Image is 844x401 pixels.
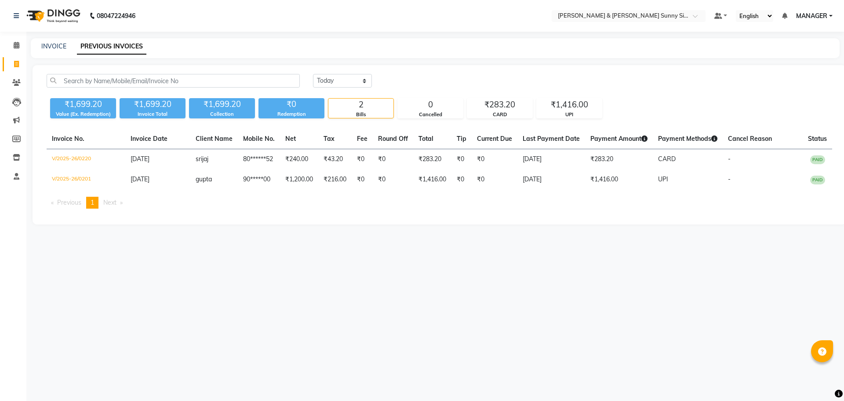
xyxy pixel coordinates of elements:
span: srijaj [196,155,208,163]
td: [DATE] [517,149,585,170]
div: ₹1,699.20 [120,98,186,110]
div: 2 [328,99,393,111]
div: Collection [189,110,255,118]
input: Search by Name/Mobile/Email/Invoice No [47,74,300,88]
span: Round Off [378,135,408,143]
td: ₹1,200.00 [280,169,318,190]
td: ₹1,416.00 [413,169,451,190]
div: ₹283.20 [467,99,532,111]
div: Bills [328,111,393,118]
span: Next [103,199,116,206]
span: Tip [457,135,466,143]
div: CARD [467,111,532,118]
div: ₹1,699.20 [50,98,116,110]
span: Last Payment Date [523,135,580,143]
span: Tax [324,135,335,143]
b: 08047224946 [97,4,135,28]
div: Value (Ex. Redemption) [50,110,116,118]
span: Previous [57,199,81,206]
td: ₹283.20 [585,149,653,170]
div: ₹1,416.00 [537,99,602,111]
nav: Pagination [47,197,832,209]
span: Client Name [196,135,233,143]
span: Status [808,135,827,143]
span: Mobile No. [243,135,275,143]
span: 1 [91,199,94,206]
span: Invoice No. [52,135,84,143]
div: Redemption [258,110,324,118]
span: PAID [810,155,825,164]
td: ₹0 [451,149,472,170]
div: Cancelled [398,111,463,118]
span: Invoice Date [131,135,167,143]
td: ₹0 [352,149,373,170]
span: - [728,155,731,163]
span: Net [285,135,296,143]
td: ₹43.20 [318,149,352,170]
span: [DATE] [131,175,149,183]
td: ₹0 [472,169,517,190]
td: ₹283.20 [413,149,451,170]
td: [DATE] [517,169,585,190]
td: ₹0 [373,149,413,170]
span: - [728,175,731,183]
a: INVOICE [41,42,66,50]
td: ₹216.00 [318,169,352,190]
span: CARD [658,155,676,163]
span: Cancel Reason [728,135,772,143]
td: ₹1,416.00 [585,169,653,190]
span: [DATE] [131,155,149,163]
span: UPI [658,175,668,183]
span: Fee [357,135,367,143]
td: V/2025-26/0201 [47,169,125,190]
td: ₹0 [352,169,373,190]
a: PREVIOUS INVOICES [77,39,146,55]
span: PAID [810,176,825,184]
td: ₹240.00 [280,149,318,170]
span: Payment Amount [590,135,648,143]
span: Total [418,135,433,143]
span: gupta [196,175,212,183]
span: Payment Methods [658,135,717,143]
td: ₹0 [451,169,472,190]
img: logo [22,4,83,28]
span: Current Due [477,135,512,143]
td: ₹0 [373,169,413,190]
td: V/2025-26/0220 [47,149,125,170]
div: Invoice Total [120,110,186,118]
div: 0 [398,99,463,111]
div: ₹1,699.20 [189,98,255,110]
div: ₹0 [258,98,324,110]
div: UPI [537,111,602,118]
td: ₹0 [472,149,517,170]
span: MANAGER [796,11,827,21]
